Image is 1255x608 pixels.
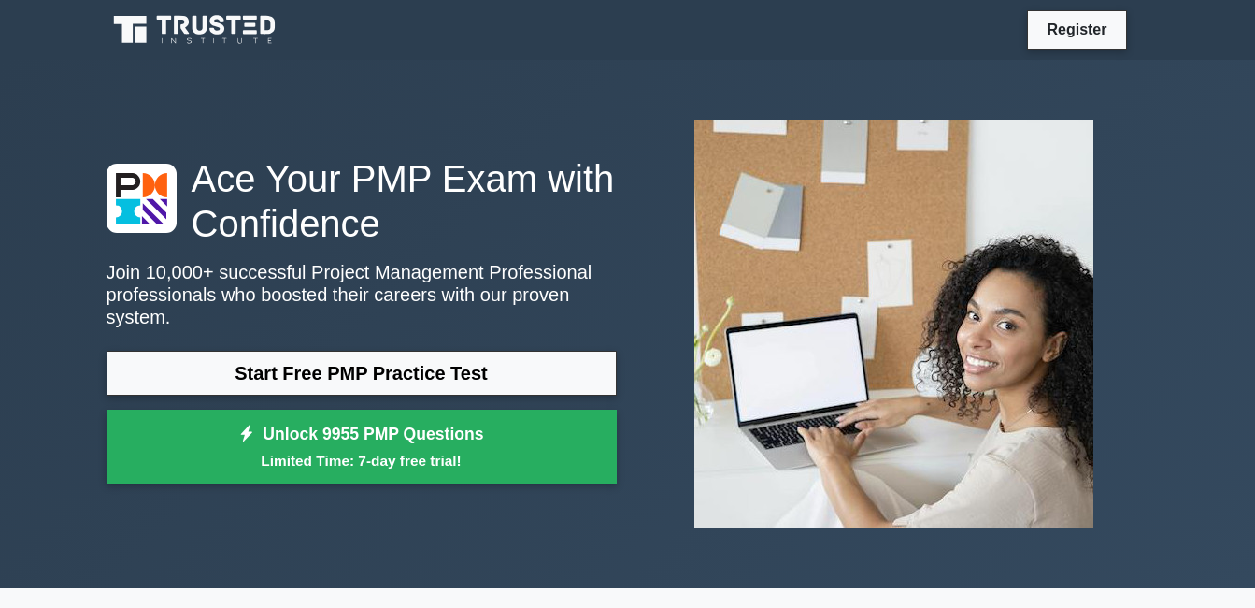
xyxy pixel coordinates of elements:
[107,261,617,328] p: Join 10,000+ successful Project Management Professional professionals who boosted their careers w...
[107,156,617,246] h1: Ace Your PMP Exam with Confidence
[107,351,617,396] a: Start Free PMP Practice Test
[1035,18,1118,41] a: Register
[130,450,593,471] small: Limited Time: 7-day free trial!
[107,410,617,485] a: Unlock 9955 PMP QuestionsLimited Time: 7-day free trial!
